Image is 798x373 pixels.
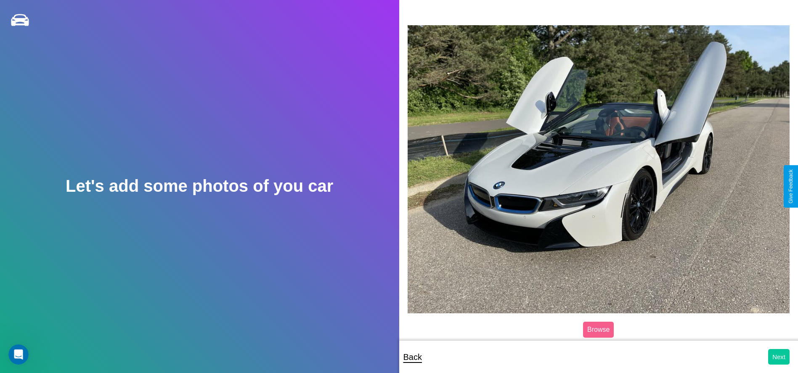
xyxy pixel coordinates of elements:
label: Browse [583,322,614,338]
img: posted [408,25,790,313]
div: Give Feedback [788,169,794,204]
p: Back [403,349,422,365]
h2: Let's add some photos of you car [66,177,333,196]
iframe: Intercom live chat [8,344,29,365]
button: Next [768,349,790,365]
